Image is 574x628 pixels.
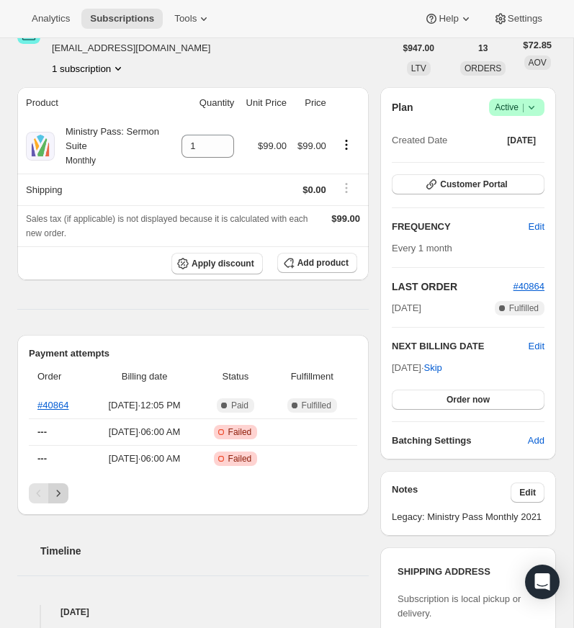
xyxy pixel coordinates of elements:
[238,87,291,119] th: Unit Price
[392,483,511,503] h3: Notes
[514,279,544,294] button: #40864
[392,510,544,524] span: Legacy: Ministry Pass Monthly 2021
[529,339,544,354] button: Edit
[392,390,544,410] button: Order now
[94,369,195,384] span: Billing date
[398,565,539,579] h3: SHIPPING ADDRESS
[204,369,266,384] span: Status
[302,184,326,195] span: $0.00
[392,100,413,115] h2: Plan
[174,13,197,24] span: Tools
[297,257,349,269] span: Add product
[32,13,70,24] span: Analytics
[297,140,326,151] span: $99.00
[17,87,174,119] th: Product
[52,41,315,55] span: [EMAIL_ADDRESS][DOMAIN_NAME]
[26,214,308,238] span: Sales tax (if applicable) is not displayed because it is calculated with each new order.
[94,452,195,466] span: [DATE] · 06:00 AM
[55,125,169,168] div: Ministry Pass: Sermon Suite
[23,9,79,29] button: Analytics
[37,400,68,411] a: #40864
[416,9,481,29] button: Help
[17,605,369,619] h4: [DATE]
[174,87,238,119] th: Quantity
[529,58,547,68] span: AOV
[508,13,542,24] span: Settings
[66,156,96,166] small: Monthly
[291,87,331,119] th: Price
[335,180,358,196] button: Shipping actions
[439,13,458,24] span: Help
[335,137,358,153] button: Product actions
[424,361,442,375] span: Skip
[522,102,524,113] span: |
[231,400,248,411] span: Paid
[166,9,220,29] button: Tools
[398,593,521,619] span: Subscription is local pickup or delivery.
[228,453,252,465] span: Failed
[465,63,501,73] span: ORDERS
[331,213,360,224] span: $99.00
[511,483,544,503] button: Edit
[519,487,536,498] span: Edit
[528,434,544,448] span: Add
[495,100,539,115] span: Active
[392,133,447,148] span: Created Date
[392,174,544,194] button: Customer Portal
[529,220,544,234] span: Edit
[228,426,252,438] span: Failed
[411,63,426,73] span: LTV
[81,9,163,29] button: Subscriptions
[90,13,154,24] span: Subscriptions
[470,38,496,58] button: 13
[40,544,369,558] h2: Timeline
[392,362,442,373] span: [DATE] ·
[26,132,55,161] img: product img
[392,339,529,354] h2: NEXT BILLING DATE
[37,426,47,437] span: ---
[514,281,544,292] a: #40864
[29,361,89,392] th: Order
[509,302,539,314] span: Fulfilled
[392,434,528,448] h6: Batching Settings
[258,140,287,151] span: $99.00
[520,215,553,238] button: Edit
[440,179,507,190] span: Customer Portal
[171,253,263,274] button: Apply discount
[29,483,357,503] nav: Pagination
[94,398,195,413] span: [DATE] · 12:05 PM
[94,425,195,439] span: [DATE] · 06:00 AM
[416,356,451,380] button: Skip
[485,9,551,29] button: Settings
[37,453,47,464] span: ---
[525,565,560,599] div: Open Intercom Messenger
[447,394,490,405] span: Order now
[478,42,488,54] span: 13
[52,61,125,76] button: Product actions
[192,258,254,269] span: Apply discount
[277,253,357,273] button: Add product
[392,243,452,254] span: Every 1 month
[392,220,529,234] h2: FREQUENCY
[392,279,514,294] h2: LAST ORDER
[523,38,552,53] span: $72.85
[403,42,434,54] span: $947.00
[507,135,536,146] span: [DATE]
[498,130,544,151] button: [DATE]
[48,483,68,503] button: Next
[392,301,421,315] span: [DATE]
[17,174,174,205] th: Shipping
[519,429,553,452] button: Add
[395,38,443,58] button: $947.00
[276,369,349,384] span: Fulfillment
[302,400,331,411] span: Fulfilled
[29,346,357,361] h2: Payment attempts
